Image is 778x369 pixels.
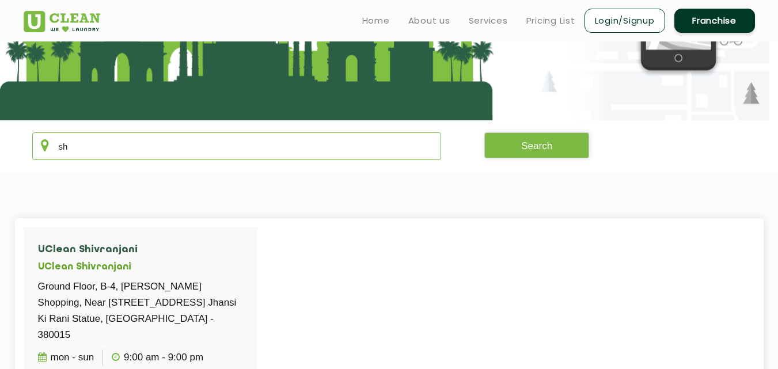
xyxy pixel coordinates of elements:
h5: UClean Shivranjani [38,262,243,273]
button: Search [484,132,589,158]
p: Ground Floor, B-4, [PERSON_NAME] Shopping, Near [STREET_ADDRESS] Jhansi Ki Rani Statue, [GEOGRAPH... [38,279,243,343]
img: UClean Laundry and Dry Cleaning [24,11,100,32]
a: Login/Signup [585,9,665,33]
h4: UClean Shivranjani [38,244,243,256]
p: 9:00 AM - 9:00 PM [112,349,203,366]
p: Mon - Sun [38,349,94,366]
a: About us [408,14,450,28]
a: Services [469,14,508,28]
input: Enter city/area/pin Code [32,132,442,160]
a: Pricing List [526,14,575,28]
a: Home [362,14,390,28]
a: Franchise [674,9,755,33]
